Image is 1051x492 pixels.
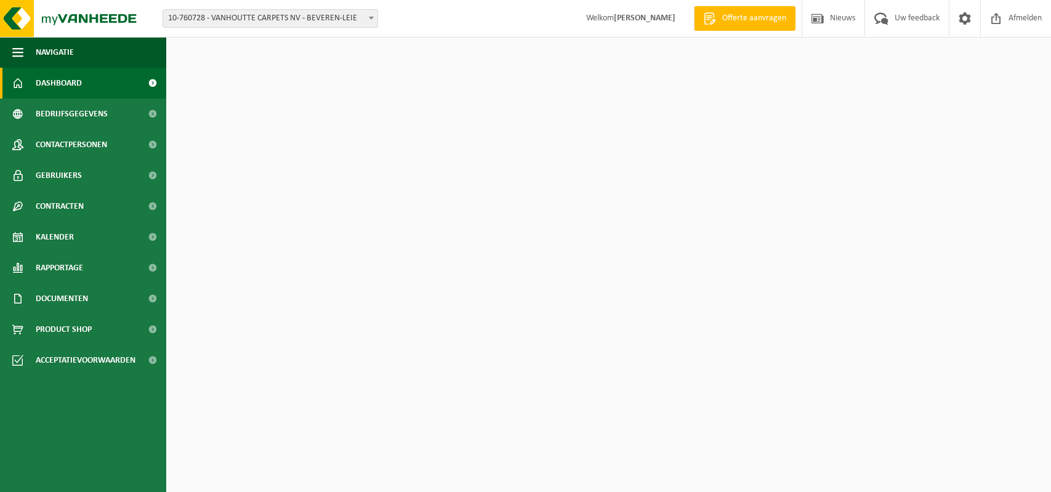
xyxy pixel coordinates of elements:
[719,12,789,25] span: Offerte aanvragen
[36,252,83,283] span: Rapportage
[614,14,675,23] strong: [PERSON_NAME]
[36,160,82,191] span: Gebruikers
[163,10,377,27] span: 10-760728 - VANHOUTTE CARPETS NV - BEVEREN-LEIE
[36,99,108,129] span: Bedrijfsgegevens
[694,6,795,31] a: Offerte aanvragen
[36,129,107,160] span: Contactpersonen
[36,222,74,252] span: Kalender
[36,68,82,99] span: Dashboard
[36,345,135,376] span: Acceptatievoorwaarden
[36,283,88,314] span: Documenten
[163,9,378,28] span: 10-760728 - VANHOUTTE CARPETS NV - BEVEREN-LEIE
[36,314,92,345] span: Product Shop
[36,191,84,222] span: Contracten
[36,37,74,68] span: Navigatie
